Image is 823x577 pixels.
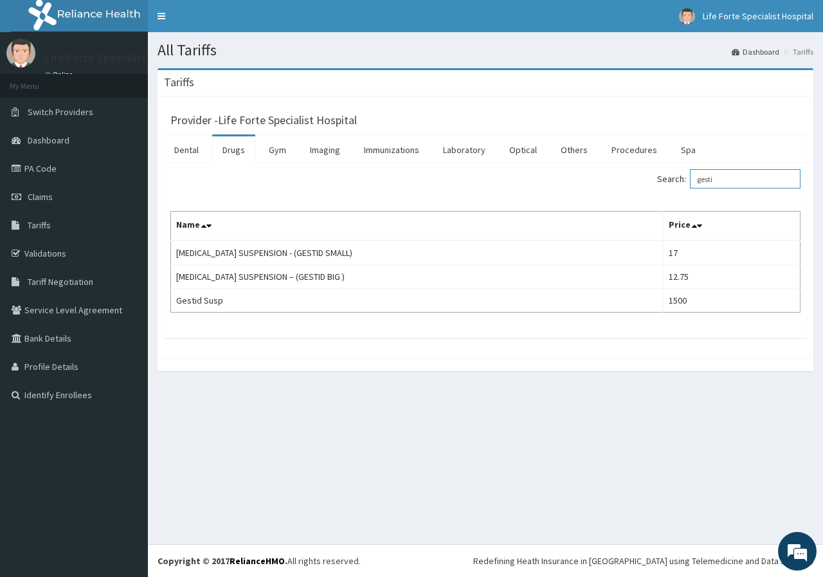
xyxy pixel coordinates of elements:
textarea: Type your message and hit 'Enter' [6,351,245,396]
span: Life Forte Specialist Hospital [703,10,813,22]
td: Gestid Susp [171,289,664,313]
a: Online [45,70,76,79]
td: [MEDICAL_DATA] SUSPENSION – (GESTID BIG ) [171,265,664,289]
div: Minimize live chat window [211,6,242,37]
a: Imaging [300,136,350,163]
span: Tariff Negotiation [28,276,93,288]
span: We're online! [75,162,177,292]
p: Life Forte Specialist Hospital [45,52,192,64]
img: User Image [679,8,695,24]
a: Dental [164,136,209,163]
li: Tariffs [781,46,813,57]
a: Immunizations [354,136,430,163]
td: 12.75 [663,265,800,289]
a: Gym [258,136,296,163]
h1: All Tariffs [158,42,813,59]
span: Tariffs [28,219,51,231]
div: Redefining Heath Insurance in [GEOGRAPHIC_DATA] using Telemedicine and Data Science! [473,554,813,567]
a: Spa [671,136,706,163]
a: Optical [499,136,547,163]
img: d_794563401_company_1708531726252_794563401 [24,64,52,96]
td: [MEDICAL_DATA] SUSPENSION - (GESTID SMALL) [171,241,664,265]
a: Others [550,136,598,163]
th: Price [663,212,800,241]
a: Drugs [212,136,255,163]
a: Dashboard [732,46,779,57]
th: Name [171,212,664,241]
span: Switch Providers [28,106,93,118]
h3: Tariffs [164,77,194,88]
a: Laboratory [433,136,496,163]
td: 1500 [663,289,800,313]
footer: All rights reserved. [148,544,823,577]
strong: Copyright © 2017 . [158,555,287,567]
td: 17 [663,241,800,265]
label: Search: [657,169,800,188]
span: Claims [28,191,53,203]
h3: Provider - Life Forte Specialist Hospital [170,114,357,126]
img: User Image [6,39,35,68]
a: Procedures [601,136,667,163]
div: Chat with us now [67,72,216,89]
a: RelianceHMO [230,555,285,567]
input: Search: [690,169,800,188]
span: Dashboard [28,134,69,146]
